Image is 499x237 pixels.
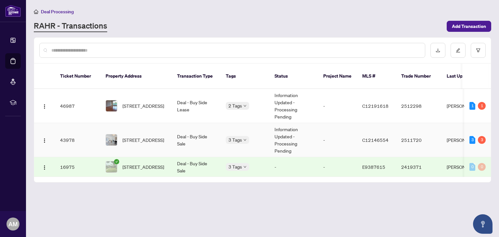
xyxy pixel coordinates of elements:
[172,64,221,89] th: Transaction Type
[55,157,100,177] td: 16975
[39,162,50,172] button: Logo
[357,64,396,89] th: MLS #
[396,123,441,157] td: 2511720
[122,136,164,143] span: [STREET_ADDRESS]
[452,21,486,31] span: Add Transaction
[441,157,490,177] td: [PERSON_NAME]
[106,134,117,145] img: thumbnail-img
[41,9,74,15] span: Deal Processing
[362,164,385,170] span: E9387615
[42,165,47,170] img: Logo
[42,104,47,109] img: Logo
[478,163,486,171] div: 0
[122,102,164,109] span: [STREET_ADDRESS]
[106,161,117,172] img: thumbnail-img
[221,64,269,89] th: Tags
[5,5,21,17] img: logo
[8,219,18,229] span: AM
[114,159,119,164] span: check-circle
[318,157,357,177] td: -
[318,64,357,89] th: Project Name
[55,123,100,157] td: 43978
[269,89,318,123] td: Information Updated - Processing Pending
[228,136,242,143] span: 3 Tags
[469,136,475,144] div: 3
[396,64,441,89] th: Trade Number
[441,64,490,89] th: Last Updated By
[318,89,357,123] td: -
[473,214,493,234] button: Open asap
[396,89,441,123] td: 2512298
[362,103,389,109] span: C12191618
[42,138,47,143] img: Logo
[478,136,486,144] div: 3
[172,89,221,123] td: Deal - Buy Side Lease
[228,102,242,109] span: 2 Tags
[451,43,466,58] button: edit
[469,102,475,110] div: 1
[476,48,480,53] span: filter
[469,163,475,171] div: 0
[471,43,486,58] button: filter
[478,102,486,110] div: 1
[269,157,318,177] td: -
[100,64,172,89] th: Property Address
[436,48,440,53] span: download
[362,137,389,143] span: C12146554
[228,163,242,170] span: 3 Tags
[243,104,247,107] span: down
[34,20,107,32] a: RAHR - Transactions
[172,123,221,157] td: Deal - Buy Side Sale
[243,165,247,168] span: down
[447,21,491,32] button: Add Transaction
[396,157,441,177] td: 2419371
[55,89,100,123] td: 46987
[318,123,357,157] td: -
[122,163,164,170] span: [STREET_ADDRESS]
[106,100,117,111] img: thumbnail-img
[39,101,50,111] button: Logo
[269,123,318,157] td: Information Updated - Processing Pending
[441,89,490,123] td: [PERSON_NAME]
[34,9,38,14] span: home
[441,123,490,157] td: [PERSON_NAME]
[172,157,221,177] td: Deal - Buy Side Sale
[430,43,445,58] button: download
[39,135,50,145] button: Logo
[243,138,247,142] span: down
[55,64,100,89] th: Ticket Number
[269,64,318,89] th: Status
[456,48,460,53] span: edit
